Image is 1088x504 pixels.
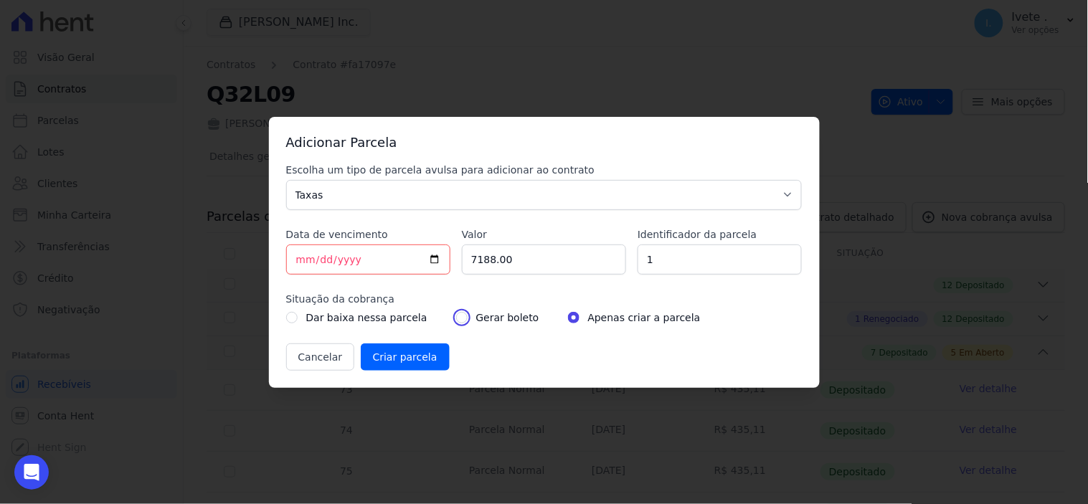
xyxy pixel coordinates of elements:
label: Apenas criar a parcela [588,309,701,326]
div: Open Intercom Messenger [14,455,49,490]
label: Situação da cobrança [286,292,803,306]
label: Dar baixa nessa parcela [306,309,427,326]
label: Gerar boleto [476,309,539,326]
input: Criar parcela [361,343,450,371]
label: Identificador da parcela [638,227,802,242]
label: Escolha um tipo de parcela avulsa para adicionar ao contrato [286,163,803,177]
label: Valor [462,227,626,242]
button: Cancelar [286,343,355,371]
label: Data de vencimento [286,227,450,242]
h3: Adicionar Parcela [286,134,803,151]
